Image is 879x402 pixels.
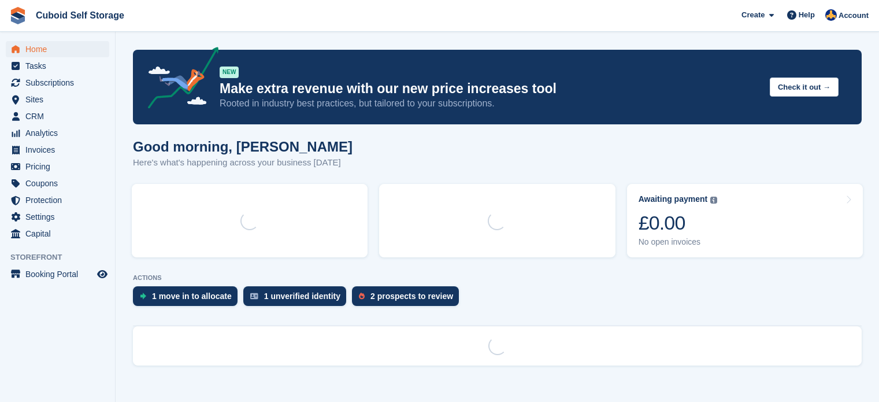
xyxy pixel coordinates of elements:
a: menu [6,91,109,108]
span: Storefront [10,252,115,263]
div: 1 move in to allocate [152,292,232,301]
span: Help [799,9,815,21]
div: 2 prospects to review [370,292,453,301]
img: stora-icon-8386f47178a22dfd0bd8f6a31ec36ba5ce8667c1dd55bd0f319d3a0aa187defe.svg [9,7,27,24]
img: price-adjustments-announcement-icon-8257ccfd72463d97f412b2fc003d46551f7dbcb40ab6d574587a9cd5c0d94... [138,47,219,113]
a: menu [6,192,109,208]
span: Subscriptions [25,75,95,91]
span: Create [741,9,765,21]
div: Awaiting payment [639,194,708,204]
a: menu [6,209,109,225]
p: Here's what's happening across your business [DATE] [133,156,353,169]
span: Analytics [25,125,95,141]
p: Make extra revenue with our new price increases tool [220,80,761,97]
div: NEW [220,67,239,78]
a: menu [6,125,109,141]
img: verify_identity-adf6edd0f0f0b5bbfe63781bf79b02c33cf7c696d77639b501bdc392416b5a36.svg [250,293,258,300]
span: Capital [25,226,95,242]
a: Awaiting payment £0.00 No open invoices [627,184,863,257]
p: ACTIONS [133,274,862,282]
div: No open invoices [639,237,718,247]
img: move_ins_to_allocate_icon-fdf77a2bb77ea45bf5b3d319d69a93e2d87916cf1d5bf7949dd705db3b84f3ca.svg [140,293,146,300]
a: menu [6,158,109,175]
img: icon-info-grey-7440780725fd019a000dd9b08b2336e03edf1995a4989e88bcd33f0948082b44.svg [710,197,717,204]
span: Protection [25,192,95,208]
span: Account [839,10,869,21]
h1: Good morning, [PERSON_NAME] [133,139,353,154]
a: menu [6,58,109,74]
span: Coupons [25,175,95,191]
span: Invoices [25,142,95,158]
a: menu [6,108,109,124]
a: 2 prospects to review [352,286,465,312]
span: Booking Portal [25,266,95,282]
span: Settings [25,209,95,225]
span: Pricing [25,158,95,175]
div: £0.00 [639,211,718,235]
a: menu [6,266,109,282]
div: 1 unverified identity [264,292,340,301]
a: menu [6,175,109,191]
span: Sites [25,91,95,108]
a: menu [6,75,109,91]
a: 1 move in to allocate [133,286,243,312]
a: menu [6,226,109,242]
img: Chris Hickman [825,9,837,21]
a: menu [6,142,109,158]
span: Home [25,41,95,57]
button: Check it out → [770,78,839,97]
span: Tasks [25,58,95,74]
a: 1 unverified identity [243,286,352,312]
p: Rooted in industry best practices, but tailored to your subscriptions. [220,97,761,110]
a: menu [6,41,109,57]
a: Preview store [95,267,109,281]
span: CRM [25,108,95,124]
a: Cuboid Self Storage [31,6,129,25]
img: prospect-51fa495bee0391a8d652442698ab0144808aea92771e9ea1ae160a38d050c398.svg [359,293,365,300]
